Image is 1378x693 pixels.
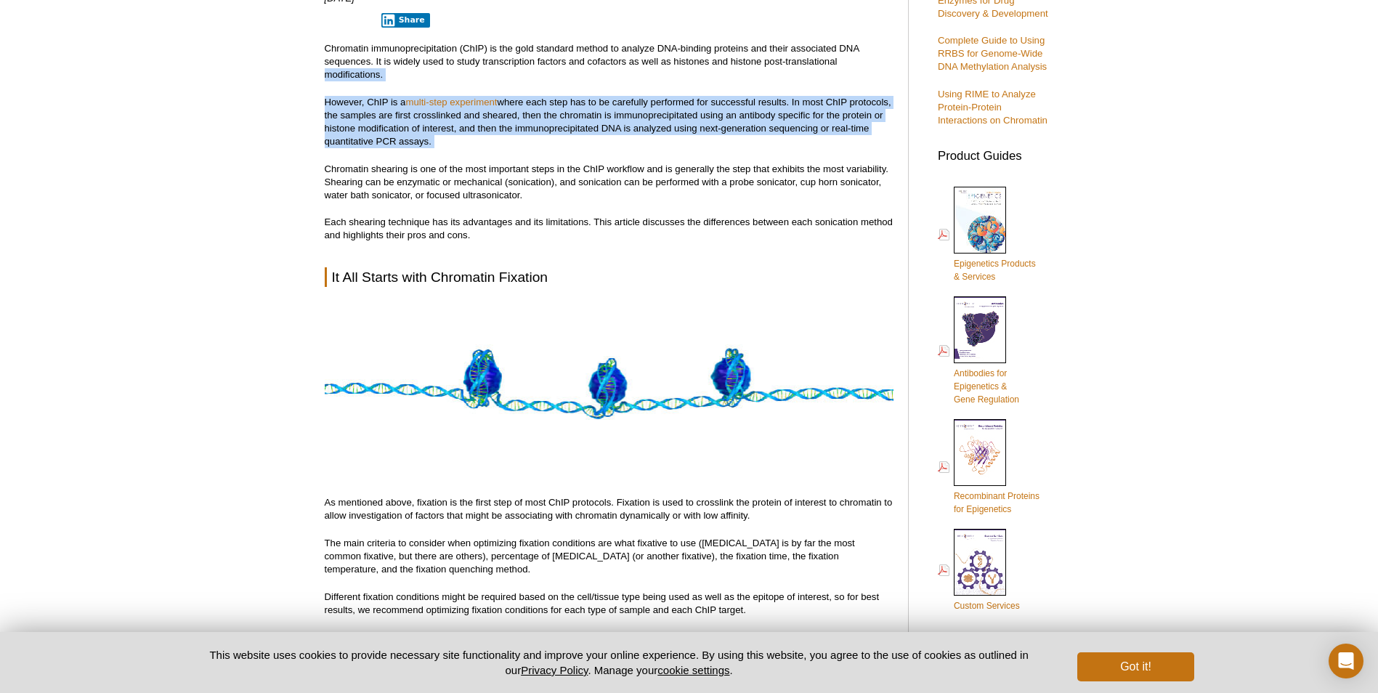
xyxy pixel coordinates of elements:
[325,12,372,27] iframe: X Post Button
[325,42,893,81] p: Chromatin immunoprecipitation (ChIP) is the gold standard method to analyze DNA-binding proteins ...
[325,298,893,478] img: Chromatin Fixation
[1077,652,1193,681] button: Got it!
[325,537,893,576] p: The main criteria to consider when optimizing fixation conditions are what fixative to use ([MEDI...
[325,216,893,242] p: Each shearing technique has its advantages and its limitations. This article discusses the differ...
[938,295,1019,408] a: Antibodies forEpigenetics &Gene Regulation
[954,187,1006,254] img: Epi_brochure_140604_cover_web_70x200
[954,529,1006,596] img: Custom_Services_cover
[938,89,1047,126] a: Using RIME to Analyze Protein-Protein Interactions on Chromatin
[938,418,1039,517] a: Recombinant Proteinsfor Epigenetics
[954,419,1006,486] img: Rec_prots_140604_cover_web_70x200
[185,647,1054,678] p: This website uses cookies to provide necessary site functionality and improve your online experie...
[325,163,893,202] p: Chromatin shearing is one of the most important steps in the ChIP workflow and is generally the s...
[938,35,1047,72] a: Complete Guide to Using RRBS for Genome-Wide DNA Methylation Analysis
[954,601,1020,611] span: Custom Services
[325,267,893,287] h2: It All Starts with Chromatin Fixation
[954,368,1019,405] span: Antibodies for Epigenetics & Gene Regulation
[938,142,1054,163] h3: Product Guides
[657,664,729,676] button: cookie settings
[938,185,1036,285] a: Epigenetics Products& Services
[325,96,893,148] p: However, ChIP is a where each step has to be carefully performed for successful results. In most ...
[381,13,430,28] button: Share
[954,259,1036,282] span: Epigenetics Products & Services
[325,591,893,617] p: Different fixation conditions might be required based on the cell/tissue type being used as well ...
[1329,644,1363,678] div: Open Intercom Messenger
[954,296,1006,363] img: Abs_epi_2015_cover_web_70x200
[521,664,588,676] a: Privacy Policy
[325,496,893,522] p: As mentioned above, fixation is the first step of most ChIP protocols. Fixation is used to crossl...
[938,612,985,627] iframe: X Post Button
[938,527,1020,614] a: Custom Services
[954,491,1039,514] span: Recombinant Proteins for Epigenetics
[405,97,497,108] a: multi-step experiment
[325,631,893,648] h3: How to Optimize Fixation Protocols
